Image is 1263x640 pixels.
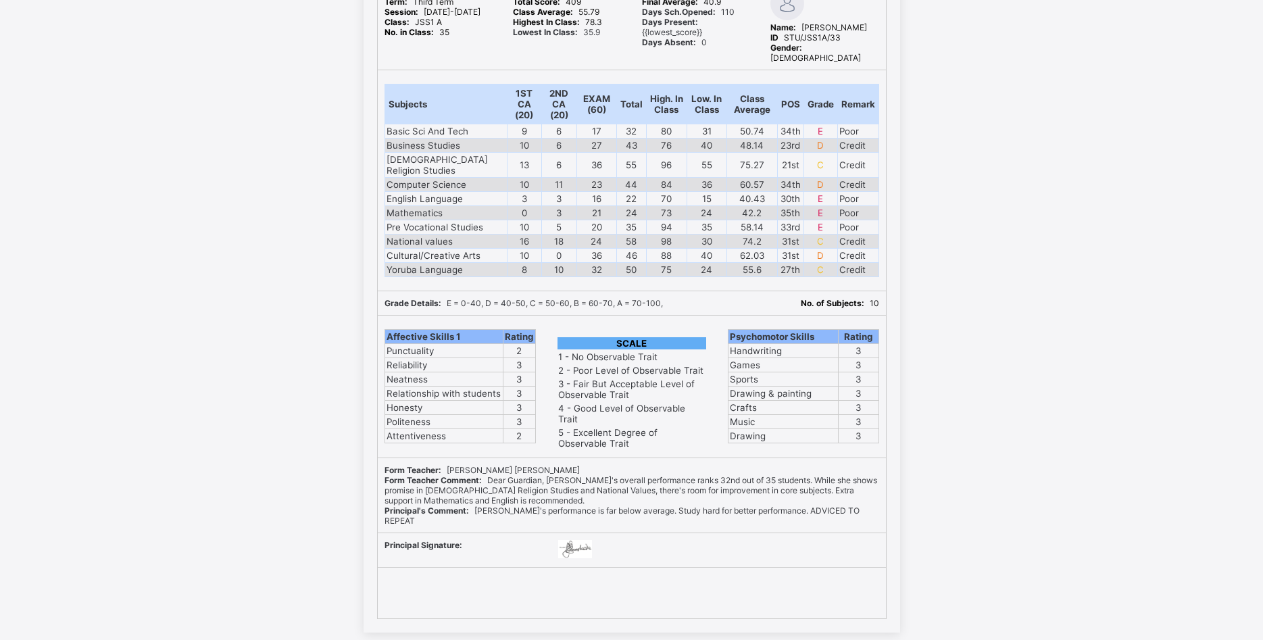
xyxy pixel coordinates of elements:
td: 11 [541,321,576,335]
th: Class Average [726,84,777,124]
td: E [803,191,837,205]
td: 10 [507,284,541,297]
td: 6 [541,270,576,284]
span: [PERSON_NAME] [770,22,867,32]
td: 3 [507,335,541,348]
th: Grade [803,84,837,124]
td: 84 [643,321,685,335]
th: Rating [839,329,878,343]
td: 6 [541,297,576,321]
td: 10 [507,321,541,335]
td: 35 [616,220,646,234]
b: Name: [769,174,794,183]
td: 58.14 [726,220,777,234]
span: 35 [383,176,447,185]
td: 75.27 [726,297,776,321]
td: 35 [685,362,726,375]
td: 9 [507,270,541,284]
td: 70 [646,191,687,205]
td: 80 [643,270,685,284]
td: 6 [541,284,576,297]
td: Pre Vocational Studies [385,220,507,234]
td: 34th [777,177,803,191]
td: Poor [837,191,878,205]
td: 40.43 [726,191,777,205]
td: 40.43 [726,335,776,348]
td: 15 [685,335,726,348]
td: 46 [616,248,646,262]
span: 35.9 [513,27,600,37]
td: 0 [541,248,576,262]
td: D [803,321,837,335]
td: 40 [685,284,726,297]
td: C [803,234,837,248]
td: 27 [576,284,616,297]
td: 32 [616,124,646,138]
td: 24 [616,205,646,220]
td: E [803,205,837,220]
b: Highest In Class: [512,166,577,176]
td: 15 [687,191,726,205]
td: 24 [687,262,726,276]
span: JSS1 A [385,17,442,27]
td: Reliability [385,358,503,372]
td: 17 [576,270,616,284]
td: C [803,262,837,276]
th: 1ST CA (20) [507,232,541,270]
td: 3 [507,191,542,205]
td: E [803,348,837,362]
td: 62.03 [726,248,777,262]
th: Rating [503,329,535,343]
td: 36 [576,297,616,321]
td: 23 [577,177,617,191]
b: Final Average: [641,147,696,157]
span: 55.79 [513,7,599,17]
td: 3 [839,343,878,358]
span: 14 [383,138,416,147]
td: 6 [541,138,576,152]
td: 40 [687,138,726,152]
td: 55 [685,297,726,321]
b: Final Grade: [641,138,688,147]
td: 96 [643,297,685,321]
span: STU/JSS1A/33 [770,32,841,43]
td: 58.14 [726,362,776,375]
span: 0 [642,37,707,47]
td: 2 - Poor Level of Observable Trait [558,364,706,376]
b: Days Absent: [641,185,692,195]
td: E [803,335,837,348]
td: 50.74 [726,124,777,138]
td: 22 [615,335,643,348]
td: 30th [776,335,803,348]
td: 70 [643,335,685,348]
td: Credit [837,152,878,177]
td: 16 [576,335,616,348]
td: E [803,270,837,284]
span: {{lowest_score}} [641,166,700,185]
b: Class Average: [512,157,570,166]
td: English Language [385,191,507,205]
td: 55.6 [726,262,777,276]
td: 5 [541,220,576,234]
td: 21st [777,152,803,177]
td: Poor [837,124,878,138]
td: 44 [616,177,646,191]
td: 31 [685,270,726,284]
th: Total [615,232,643,270]
td: 30 [687,234,726,248]
th: Low. In Class [687,84,726,124]
span: 10 [801,298,879,308]
td: 6 [541,124,576,138]
td: 8 [507,262,542,276]
td: 10 [507,248,542,262]
span: 78.3 [512,166,599,176]
b: Lowest In Class: [512,176,576,185]
b: Grade Details: [385,298,441,308]
b: Gender: [770,43,802,53]
td: 55 [616,152,646,177]
td: 21st [776,297,803,321]
td: 16 [577,191,617,205]
td: 84 [646,177,687,191]
td: English Language [383,335,507,348]
td: 5 [541,362,576,375]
